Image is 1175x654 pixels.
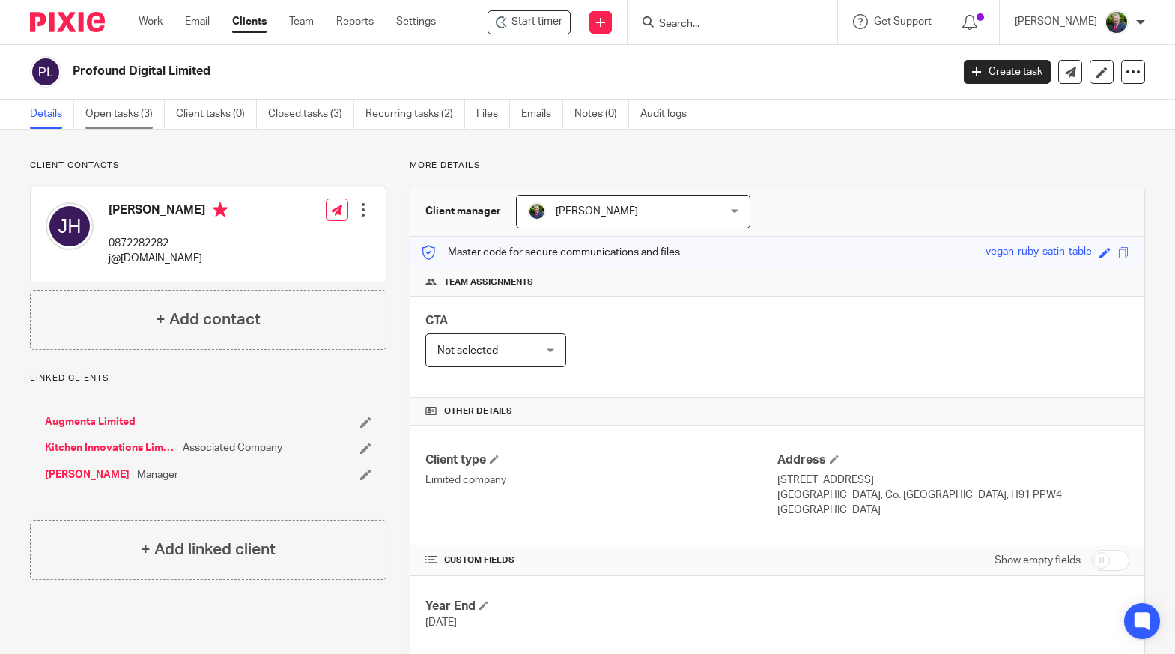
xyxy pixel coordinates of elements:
[30,160,386,172] p: Client contacts
[422,245,680,260] p: Master code for secure communications and files
[444,405,512,417] span: Other details
[156,308,261,331] h4: + Add contact
[444,276,533,288] span: Team assignments
[574,100,629,129] a: Notes (0)
[232,14,267,29] a: Clients
[141,538,276,561] h4: + Add linked client
[30,100,74,129] a: Details
[488,10,571,34] div: Profound Digital Limited
[176,100,257,129] a: Client tasks (0)
[521,100,563,129] a: Emails
[425,473,777,488] p: Limited company
[30,56,61,88] img: svg%3E
[1015,14,1097,29] p: [PERSON_NAME]
[73,64,768,79] h2: Profound Digital Limited
[658,18,792,31] input: Search
[986,244,1092,261] div: vegan-ruby-satin-table
[185,14,210,29] a: Email
[30,372,386,384] p: Linked clients
[85,100,165,129] a: Open tasks (3)
[213,202,228,217] i: Primary
[995,553,1081,568] label: Show empty fields
[137,467,178,482] span: Manager
[45,440,175,455] a: Kitchen Innovations Limited T/A GoodBrother
[410,160,1145,172] p: More details
[511,14,562,30] span: Start timer
[396,14,436,29] a: Settings
[46,202,94,250] img: svg%3E
[109,202,228,221] h4: [PERSON_NAME]
[268,100,354,129] a: Closed tasks (3)
[425,452,777,468] h4: Client type
[640,100,698,129] a: Audit logs
[437,345,498,356] span: Not selected
[109,236,228,251] p: 0872282282
[777,473,1129,488] p: [STREET_ADDRESS]
[45,467,130,482] a: [PERSON_NAME]
[1105,10,1129,34] img: download.png
[365,100,465,129] a: Recurring tasks (2)
[289,14,314,29] a: Team
[476,100,510,129] a: Files
[425,554,777,566] h4: CUSTOM FIELDS
[777,503,1129,518] p: [GEOGRAPHIC_DATA]
[425,617,457,628] span: [DATE]
[183,440,282,455] span: Associated Company
[425,599,777,614] h4: Year End
[336,14,374,29] a: Reports
[139,14,163,29] a: Work
[425,315,448,327] span: CTA
[425,204,501,219] h3: Client manager
[556,206,638,217] span: [PERSON_NAME]
[964,60,1051,84] a: Create task
[45,414,136,429] a: Augmenta Limited
[777,488,1129,503] p: [GEOGRAPHIC_DATA], Co. [GEOGRAPHIC_DATA], H91 PPW4
[777,452,1129,468] h4: Address
[874,16,932,27] span: Get Support
[528,202,546,220] img: download.png
[109,251,228,266] p: j@[DOMAIN_NAME]
[30,12,105,32] img: Pixie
